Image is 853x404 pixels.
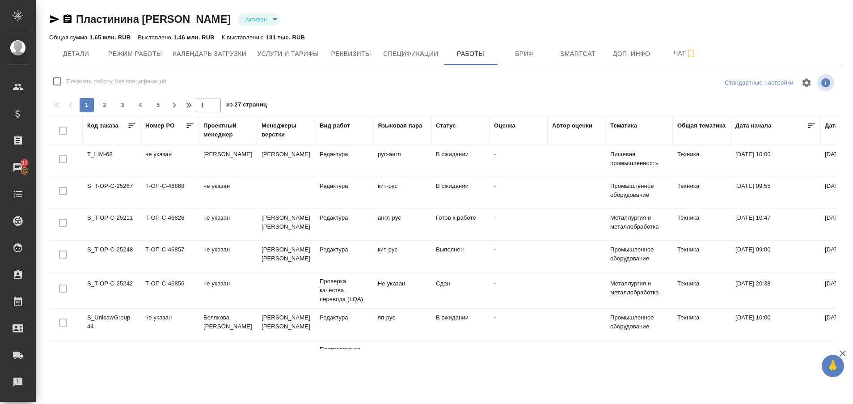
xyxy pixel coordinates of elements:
[83,309,141,340] td: S_UnisawGroup-44
[610,347,668,365] p: Геология и горное дело
[373,309,431,340] td: яп-рус
[494,214,496,221] a: -
[673,343,731,374] td: Техника
[151,98,165,112] button: 5
[16,158,33,167] span: 97
[257,309,315,340] td: [PERSON_NAME] [PERSON_NAME]
[431,145,490,177] td: В ожидании
[141,275,199,306] td: Т-ОП-С-46856
[141,309,199,340] td: не указан
[320,182,369,191] p: Редактура
[731,343,820,374] td: [DATE] 19:20
[203,121,253,139] div: Проектный менеджер
[141,209,199,240] td: Т-ОП-С-46826
[610,121,637,130] div: Тематика
[494,348,496,355] a: -
[610,279,668,297] p: Металлургия и металлобработка
[173,34,215,41] p: 1.46 млн. RUB
[257,48,319,60] span: Услуги и тарифы
[677,121,726,130] div: Общая тематика
[55,48,97,60] span: Детали
[199,177,257,208] td: не указан
[383,48,438,60] span: Спецификации
[97,101,112,110] span: 2
[89,34,131,41] p: 1.65 млн. RUB
[673,145,731,177] td: Техника
[494,151,496,157] a: -
[83,275,141,306] td: S_T-OP-C-25242
[151,101,165,110] span: 5
[266,34,305,41] p: 191 тыс. RUB
[796,72,817,94] span: Настроить таблицу
[825,357,840,375] span: 🙏
[320,245,369,254] p: Редактура
[373,241,431,272] td: кит-рус
[436,121,456,130] div: Статус
[494,314,496,321] a: -
[320,150,369,159] p: Редактура
[49,14,60,25] button: Скопировать ссылку для ЯМессенджера
[199,145,257,177] td: [PERSON_NAME]
[226,99,267,112] span: из 27 страниц
[199,275,257,306] td: не указан
[373,343,431,374] td: рус-англ
[173,48,247,60] span: Календарь загрузки
[141,177,199,208] td: Т-ОП-С-46868
[378,121,422,130] div: Языковая пара
[610,182,668,200] p: Промышленное оборудование
[431,209,490,240] td: Готов к работе
[320,277,369,304] p: Проверка качества перевода (LQA)
[97,98,112,112] button: 2
[145,121,174,130] div: Номер PO
[257,145,315,177] td: [PERSON_NAME]
[83,209,141,240] td: S_T-OP-C-25211
[238,13,280,26] div: Активен
[735,121,771,130] div: Дата начала
[731,241,820,272] td: [DATE] 09:00
[329,48,372,60] span: Реквизиты
[133,98,148,112] button: 4
[76,13,231,25] a: Пластинина [PERSON_NAME]
[610,48,653,60] span: Доп. инфо
[610,313,668,331] p: Промышленное оборудование
[2,156,34,179] a: 97
[222,34,266,41] p: К выставлению
[49,34,89,41] p: Общая сумма
[141,241,199,272] td: Т-ОП-С-46857
[115,101,130,110] span: 3
[62,14,73,25] button: Скопировать ссылку
[673,209,731,240] td: Техника
[199,343,257,374] td: [PERSON_NAME] [PERSON_NAME]
[503,48,546,60] span: Бриф
[431,177,490,208] td: В ожидании
[67,77,166,86] span: Показать работы без спецификаций
[373,145,431,177] td: рус-англ
[673,309,731,340] td: Техника
[494,280,496,287] a: -
[108,48,162,60] span: Режим работы
[673,177,731,208] td: Техника
[817,74,836,91] span: Посмотреть информацию
[257,241,315,272] td: [PERSON_NAME] [PERSON_NAME]
[822,355,844,377] button: 🙏
[610,150,668,168] p: Пищевая промышленность
[431,343,490,374] td: Сдан
[431,241,490,272] td: Выполнен
[141,343,199,374] td: от Исаева_22.09_3
[664,48,707,59] span: Чат
[373,275,431,306] td: Не указан
[262,121,311,139] div: Менеджеры верстки
[686,48,697,59] svg: Подписаться
[731,177,820,208] td: [DATE] 09:55
[494,246,496,253] a: -
[431,309,490,340] td: В ожидании
[673,275,731,306] td: Техника
[494,183,496,189] a: -
[257,209,315,240] td: [PERSON_NAME] [PERSON_NAME]
[138,34,173,41] p: Выставлено
[552,121,592,130] div: Автор оценки
[133,101,148,110] span: 4
[431,275,490,306] td: Сдан
[731,145,820,177] td: [DATE] 10:00
[673,241,731,272] td: Техника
